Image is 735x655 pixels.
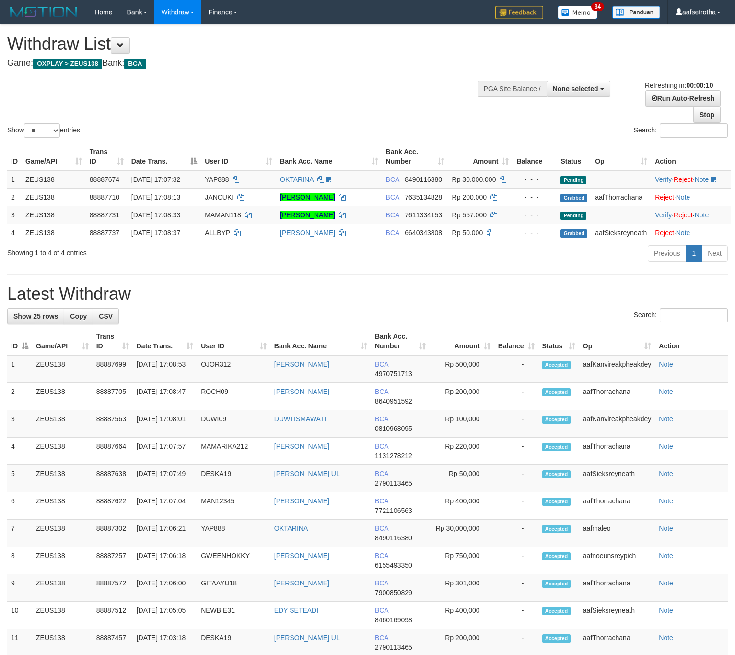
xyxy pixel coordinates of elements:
[553,85,598,93] span: None selected
[133,438,197,465] td: [DATE] 17:07:57
[494,383,538,410] td: -
[7,170,22,189] td: 1
[542,580,571,588] span: Accepted
[494,574,538,602] td: -
[655,229,674,237] a: Reject
[7,520,32,547] td: 7
[22,206,86,224] td: ZEUS138
[579,602,655,629] td: aafSieksreyneath
[494,410,538,438] td: -
[93,520,133,547] td: 88887302
[375,479,412,487] span: Copy 2790113465 to clipboard
[32,520,93,547] td: ZEUS138
[579,438,655,465] td: aafThorrachana
[197,492,270,520] td: MAN12345
[579,520,655,547] td: aafmaleo
[90,211,119,219] span: 88887731
[659,634,673,642] a: Note
[579,355,655,383] td: aafKanvireakpheakdey
[674,176,693,183] a: Reject
[430,602,494,629] td: Rp 400,000
[660,308,728,322] input: Search:
[13,312,58,320] span: Show 25 rows
[560,176,586,184] span: Pending
[494,602,538,629] td: -
[133,355,197,383] td: [DATE] 17:08:53
[7,308,64,324] a: Show 25 rows
[659,579,673,587] a: Note
[375,442,388,450] span: BCA
[375,470,388,477] span: BCA
[133,465,197,492] td: [DATE] 17:07:49
[494,465,538,492] td: -
[612,6,660,19] img: panduan.png
[591,143,651,170] th: Op: activate to sort column ascending
[686,82,713,89] strong: 00:00:10
[560,229,587,238] span: Grabbed
[90,176,119,183] span: 88887674
[32,328,93,355] th: Game/API: activate to sort column ascending
[93,492,133,520] td: 88887622
[516,210,553,220] div: - - -
[197,602,270,629] td: NEWBIE31
[659,388,673,395] a: Note
[542,470,571,478] span: Accepted
[386,193,399,201] span: BCA
[645,90,721,107] a: Run Auto-Refresh
[33,59,102,69] span: OXPLAY > ZEUS138
[280,211,335,219] a: [PERSON_NAME]
[452,211,487,219] span: Rp 557.000
[591,188,651,206] td: aafThorrachana
[375,561,412,569] span: Copy 6155493350 to clipboard
[430,547,494,574] td: Rp 750,000
[386,176,399,183] span: BCA
[93,465,133,492] td: 88887638
[7,383,32,410] td: 2
[676,193,690,201] a: Note
[93,308,119,324] a: CSV
[375,579,388,587] span: BCA
[371,328,430,355] th: Bank Acc. Number: activate to sort column ascending
[645,82,713,89] span: Refreshing in:
[274,552,329,560] a: [PERSON_NAME]
[430,355,494,383] td: Rp 500,000
[205,229,230,237] span: ALLBYP
[430,438,494,465] td: Rp 220,000
[659,607,673,614] a: Note
[579,547,655,574] td: aafnoeunsreypich
[516,175,553,184] div: - - -
[542,416,571,424] span: Accepted
[93,602,133,629] td: 88887512
[651,206,731,224] td: · ·
[542,388,571,396] span: Accepted
[99,312,113,320] span: CSV
[90,193,119,201] span: 88887710
[659,470,673,477] a: Note
[7,59,480,68] h4: Game: Bank:
[405,193,442,201] span: Copy 7635134828 to clipboard
[591,224,651,241] td: aafSieksreyneath
[93,574,133,602] td: 88887572
[375,634,388,642] span: BCA
[560,212,586,220] span: Pending
[558,6,598,19] img: Button%20Memo.svg
[7,465,32,492] td: 5
[375,415,388,423] span: BCA
[274,497,329,505] a: [PERSON_NAME]
[32,574,93,602] td: ZEUS138
[32,465,93,492] td: ZEUS138
[133,383,197,410] td: [DATE] 17:08:47
[7,492,32,520] td: 6
[542,498,571,506] span: Accepted
[133,602,197,629] td: [DATE] 17:05:05
[386,211,399,219] span: BCA
[197,520,270,547] td: YAP888
[274,634,340,642] a: [PERSON_NAME] UL
[197,574,270,602] td: GITAAYU18
[516,192,553,202] div: - - -
[93,355,133,383] td: 88887699
[695,211,709,219] a: Note
[375,607,388,614] span: BCA
[478,81,547,97] div: PGA Site Balance /
[430,492,494,520] td: Rp 400,000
